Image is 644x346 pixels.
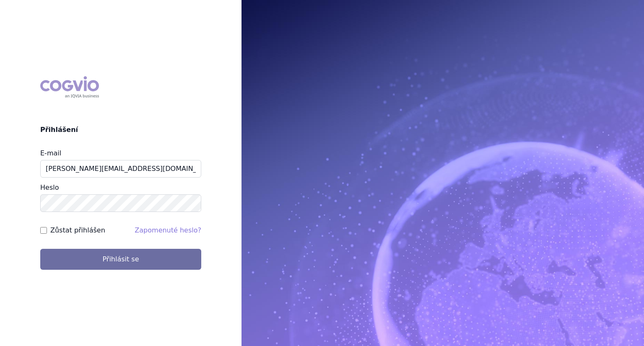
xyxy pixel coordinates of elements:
button: Přihlásit se [40,249,201,270]
h2: Přihlášení [40,125,201,135]
label: Heslo [40,183,59,191]
label: E-mail [40,149,61,157]
a: Zapomenuté heslo? [135,226,201,234]
div: COGVIO [40,76,99,98]
label: Zůstat přihlášen [50,225,105,235]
